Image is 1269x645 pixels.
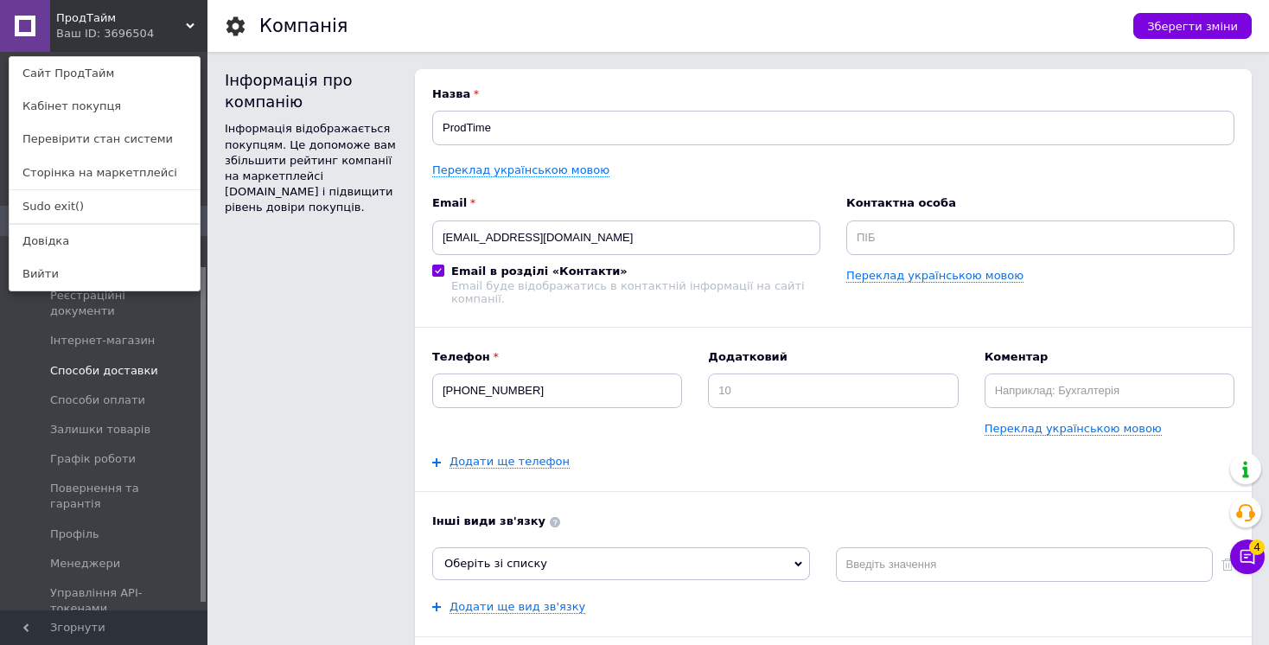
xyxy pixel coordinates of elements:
span: Інтернет-магазин [50,333,155,348]
a: Переклад українською мовою [432,163,609,177]
span: Менеджери [50,556,120,572]
a: Sudo exit() [10,190,200,223]
b: Email в розділі «Контакти» [451,265,628,278]
span: Залишки товарів [50,422,150,437]
body: Редактор, 8EA10A77-8396-4785-AFD7-57E7D6AEEA65 [17,17,783,93]
input: 10 [708,374,958,408]
button: Зберегти зміни [1133,13,1252,39]
a: Сторінка на маркетплейсі [10,156,200,189]
input: Введіть значення [836,547,1214,582]
span: Реєстраційні документи [50,288,160,319]
b: Email [432,195,820,211]
span: Оберіть зі списку [444,557,547,570]
a: Кабінет покупця [10,90,200,123]
div: Інформація відображається покупцям. Це допоможе вам збільшити рейтинг компанії на маркетплейсі [D... [225,121,398,215]
b: Додатковий [708,349,958,365]
span: Способи оплати [50,393,145,408]
input: Наприклад: Бухгалтерія [985,374,1234,408]
b: Інші види зв'язку [432,514,1234,529]
span: Способи доставки [50,363,158,379]
span: 4 [1249,536,1265,552]
span: Профіль [50,527,99,542]
a: Сайт ПродТайм [10,57,200,90]
span: Управління API-токенами [50,585,160,616]
span: - магазин широкого вибору натуральних продуктів призначених як для кулінарних цілей, таких як : м... [17,20,779,90]
input: ПІБ [846,220,1234,255]
div: Email буде відображатись в контактній інформації на сайті компанії. [451,279,820,305]
a: Додати ще телефон [450,455,570,469]
b: Контактна особа [846,195,1234,211]
a: Вийти [10,258,200,291]
h1: Компанія [259,16,348,36]
input: +38 096 0000000 [432,374,682,408]
span: ПродТайм [56,10,186,26]
b: Телефон [432,349,682,365]
span: Повернення та гарантія [50,481,160,512]
span: Графік роботи [50,451,136,467]
a: Додати ще вид зв'язку [450,600,585,614]
b: Назва [432,86,1234,102]
strong: ProdTime [17,17,89,35]
a: Довідка [10,225,200,258]
input: Назва вашої компанії [432,111,1234,145]
a: Переклад українською мовою [985,422,1162,436]
div: Ваш ID: 3696504 [56,26,129,42]
b: Коментар [985,349,1234,365]
span: Зберегти зміни [1147,20,1238,33]
button: Чат з покупцем4 [1230,540,1265,574]
a: Перевірити стан системи [10,123,200,156]
a: Переклад українською мовою [846,269,1023,283]
div: Інформація про компанію [225,69,398,112]
input: Електронна адреса [432,220,820,255]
